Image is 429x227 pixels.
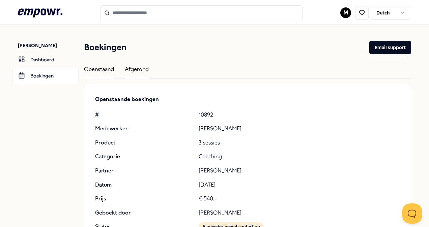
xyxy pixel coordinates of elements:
p: Medewerker [95,124,193,133]
p: [PERSON_NAME] [199,208,400,217]
p: 3 sessies [199,138,400,147]
input: Search for products, categories or subcategories [100,5,303,20]
a: Dashboard [12,52,79,68]
p: Prijs [95,194,193,203]
button: M [340,7,351,18]
p: Partner [95,166,193,175]
h1: Boekingen [84,41,126,54]
p: [PERSON_NAME] [199,166,400,175]
p: € 540,- [199,194,400,203]
p: 10892 [199,110,400,119]
button: Email support [369,41,411,54]
p: Geboekt door [95,208,193,217]
p: [PERSON_NAME] [199,124,400,133]
p: Openstaande boekingen [95,95,400,104]
div: Openstaand [84,65,114,78]
a: Boekingen [12,68,79,84]
p: Coaching [199,152,400,161]
p: [PERSON_NAME] [18,42,79,49]
p: Categorie [95,152,193,161]
iframe: Help Scout Beacon - Open [402,203,422,224]
p: Datum [95,181,193,189]
div: Afgerond [125,65,149,78]
p: Product [95,138,193,147]
p: # [95,110,193,119]
p: [DATE] [199,181,400,189]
